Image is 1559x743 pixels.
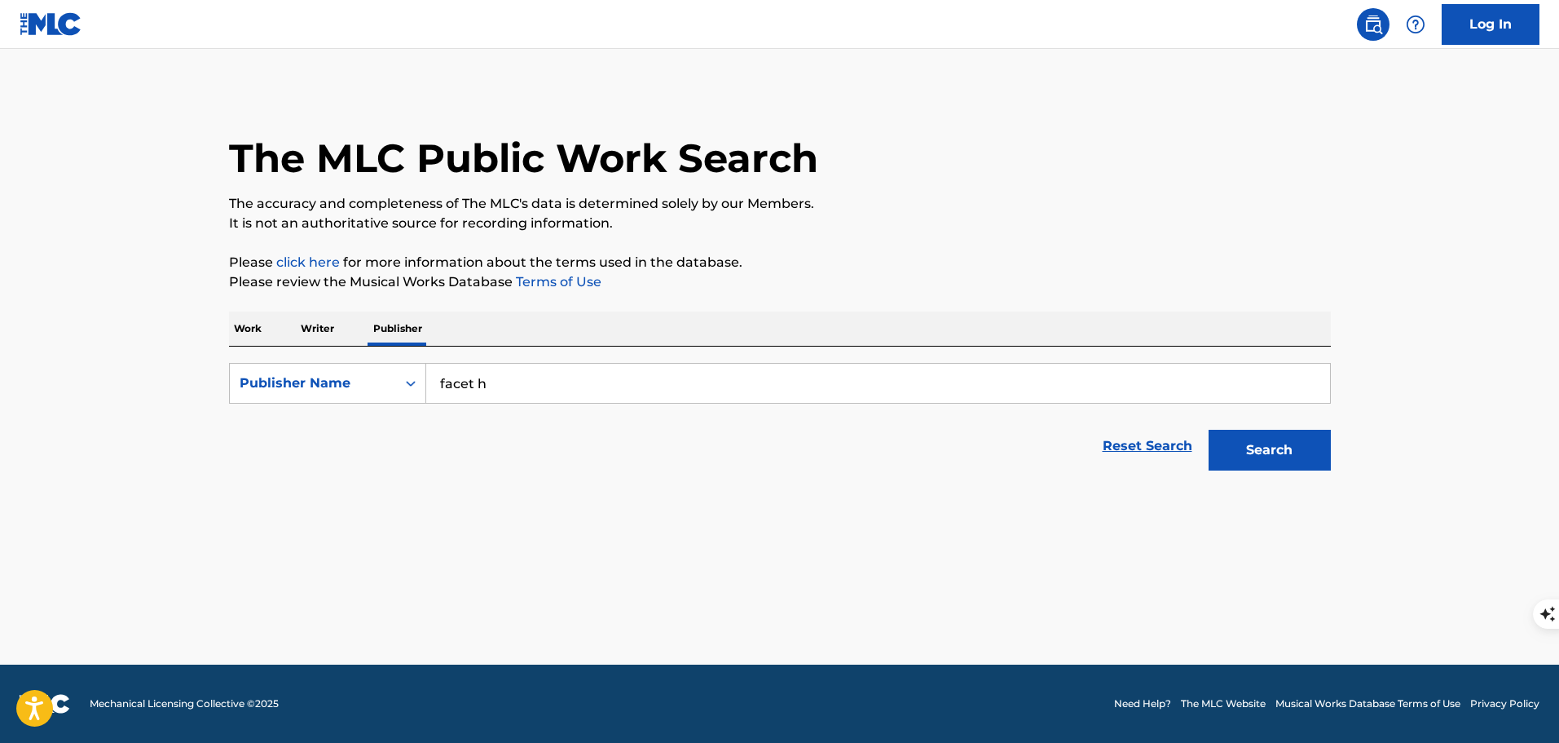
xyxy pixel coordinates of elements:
span: Mechanical Licensing Collective © 2025 [90,697,279,711]
a: Public Search [1357,8,1389,41]
p: Publisher [368,312,427,346]
p: The accuracy and completeness of The MLC's data is determined solely by our Members. [229,194,1331,214]
img: MLC Logo [20,12,82,36]
a: The MLC Website [1181,697,1266,711]
div: Help [1399,8,1432,41]
div: Publisher Name [240,374,386,393]
p: It is not an authoritative source for recording information. [229,214,1331,233]
a: Terms of Use [513,274,601,290]
img: search [1363,15,1383,34]
p: Please review the Musical Works Database [229,272,1331,292]
button: Search [1209,430,1331,471]
img: help [1406,15,1425,34]
p: Work [229,312,266,346]
a: click here [276,254,340,270]
a: Need Help? [1114,697,1171,711]
iframe: Chat Widget [1478,665,1559,743]
a: Musical Works Database Terms of Use [1275,697,1460,711]
p: Writer [296,312,339,346]
h1: The MLC Public Work Search [229,134,818,183]
a: Log In [1442,4,1539,45]
p: Please for more information about the terms used in the database. [229,253,1331,272]
a: Reset Search [1094,428,1200,464]
a: Privacy Policy [1470,697,1539,711]
img: logo [20,694,70,714]
form: Search Form [229,363,1331,479]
